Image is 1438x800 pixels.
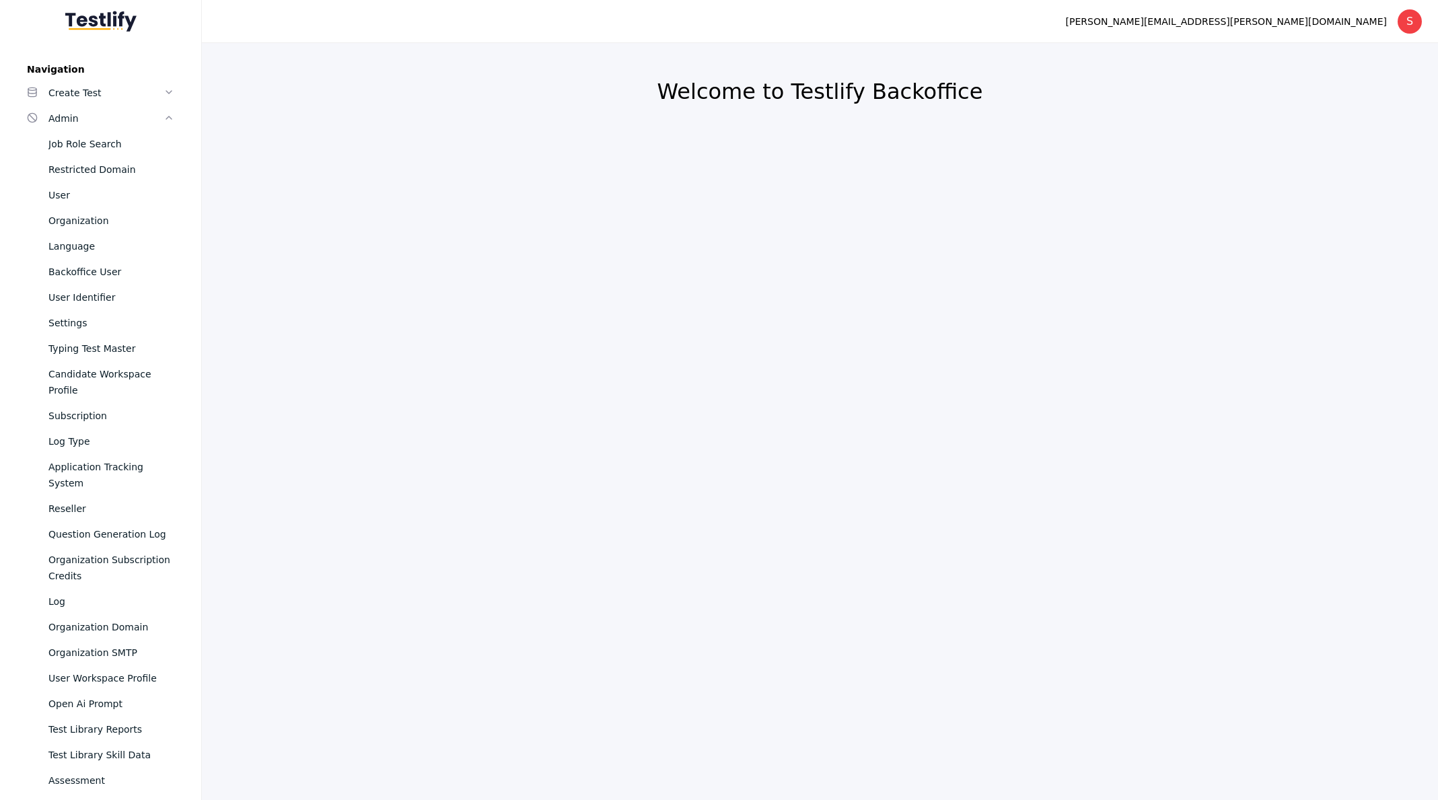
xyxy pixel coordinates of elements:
[48,289,174,305] div: User Identifier
[16,361,185,403] a: Candidate Workspace Profile
[48,315,174,331] div: Settings
[48,264,174,280] div: Backoffice User
[16,589,185,614] a: Log
[16,665,185,691] a: User Workspace Profile
[1066,13,1387,30] div: [PERSON_NAME][EMAIL_ADDRESS][PERSON_NAME][DOMAIN_NAME]
[16,131,185,157] a: Job Role Search
[16,233,185,259] a: Language
[48,238,174,254] div: Language
[16,336,185,361] a: Typing Test Master
[48,619,174,635] div: Organization Domain
[16,742,185,768] a: Test Library Skill Data
[48,85,164,101] div: Create Test
[48,645,174,661] div: Organization SMTP
[16,640,185,665] a: Organization SMTP
[16,64,185,75] label: Navigation
[48,459,174,491] div: Application Tracking System
[1398,9,1422,34] div: S
[16,208,185,233] a: Organization
[234,78,1406,105] h2: Welcome to Testlify Backoffice
[48,136,174,152] div: Job Role Search
[48,747,174,763] div: Test Library Skill Data
[16,454,185,496] a: Application Tracking System
[16,768,185,793] a: Assessment
[48,433,174,449] div: Log Type
[48,501,174,517] div: Reseller
[16,285,185,310] a: User Identifier
[48,721,174,737] div: Test Library Reports
[16,547,185,589] a: Organization Subscription Credits
[48,408,174,424] div: Subscription
[48,366,174,398] div: Candidate Workspace Profile
[16,403,185,429] a: Subscription
[16,157,185,182] a: Restricted Domain
[48,670,174,686] div: User Workspace Profile
[48,552,174,584] div: Organization Subscription Credits
[65,11,137,32] img: Testlify - Backoffice
[16,717,185,742] a: Test Library Reports
[48,340,174,357] div: Typing Test Master
[48,161,174,178] div: Restricted Domain
[16,310,185,336] a: Settings
[16,496,185,521] a: Reseller
[16,521,185,547] a: Question Generation Log
[16,691,185,717] a: Open Ai Prompt
[48,187,174,203] div: User
[48,772,174,789] div: Assessment
[16,429,185,454] a: Log Type
[16,614,185,640] a: Organization Domain
[48,696,174,712] div: Open Ai Prompt
[48,526,174,542] div: Question Generation Log
[48,110,164,126] div: Admin
[48,593,174,610] div: Log
[48,213,174,229] div: Organization
[16,259,185,285] a: Backoffice User
[16,182,185,208] a: User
